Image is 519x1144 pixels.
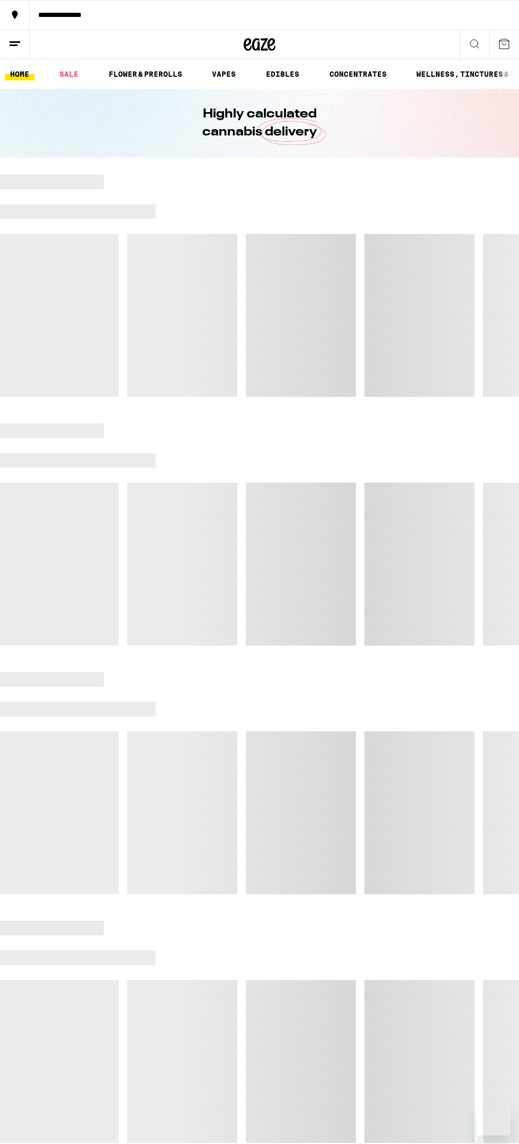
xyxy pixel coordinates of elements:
a: FLOWER & PREROLLS [103,68,187,80]
h1: Highly calculated cannabis delivery [172,105,347,141]
iframe: Button to launch messaging window [477,1102,511,1136]
a: HOME [5,68,34,80]
a: EDIBLES [261,68,305,80]
a: VAPES [207,68,241,80]
a: SALE [54,68,84,80]
a: CONCENTRATES [324,68,392,80]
